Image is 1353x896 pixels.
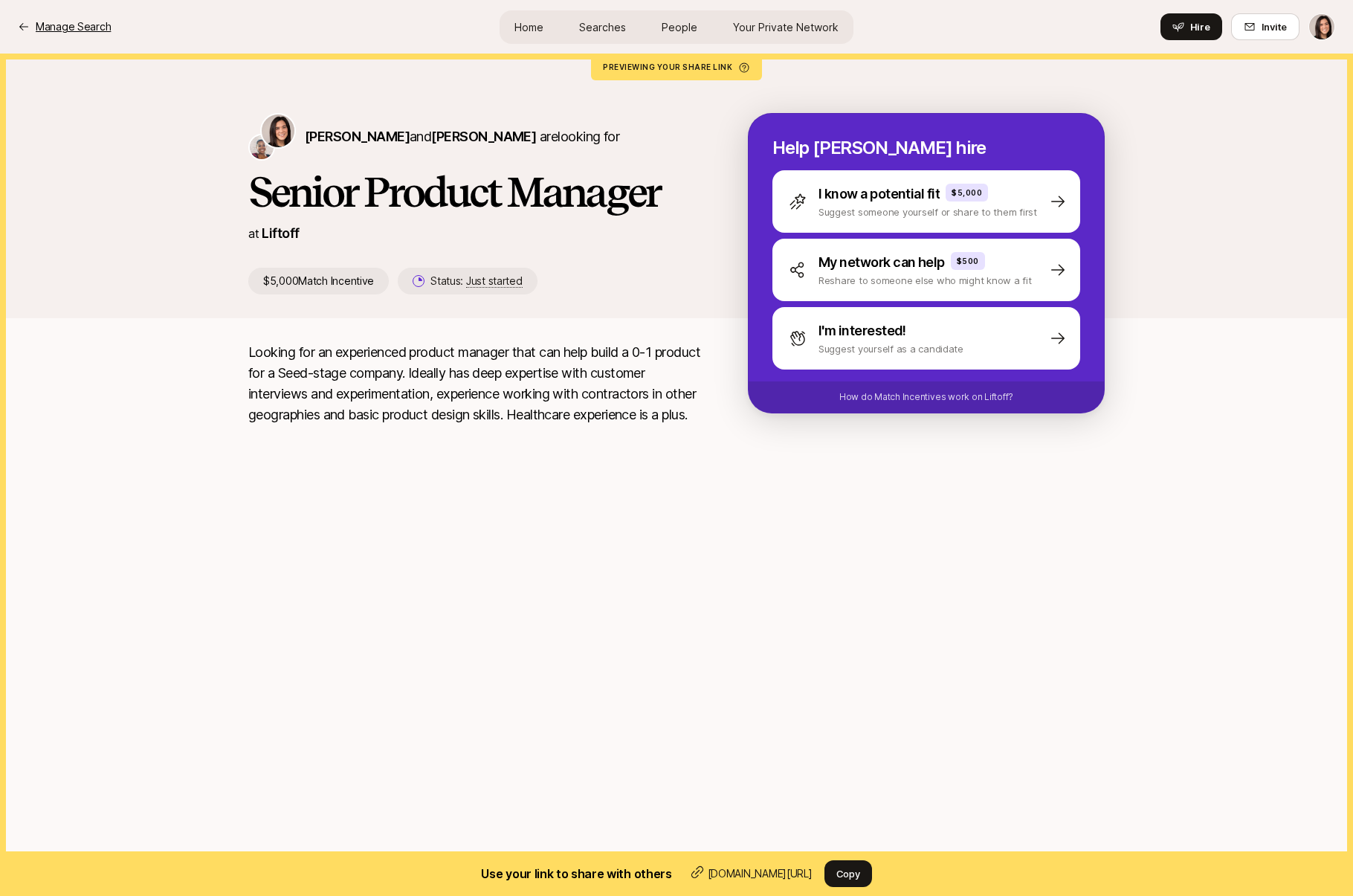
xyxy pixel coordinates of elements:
p: Suggest yourself as a candidate [818,341,963,356]
p: Suggest someone yourself or share to them first [818,204,1037,219]
img: Eleanor Morgan [1309,14,1334,39]
p: My network can help [818,252,945,273]
span: Hire [1190,19,1210,34]
p: I know a potential fit [818,184,940,204]
span: Just started [466,274,523,288]
img: Janelle Bradley [250,135,274,159]
span: Searches [579,19,626,35]
p: Reshare to someone else who might know a fit [818,273,1032,288]
h2: Use your link to share with others [481,864,671,883]
span: People [662,19,697,35]
p: [DOMAIN_NAME][URL] [708,865,813,883]
img: Eleanor Morgan [262,115,294,147]
p: $500 [957,255,979,267]
a: People [650,13,709,41]
p: are looking for [305,126,619,147]
button: Eleanor Morgan [1308,13,1335,40]
p: Liftoff [262,223,299,244]
h1: Senior Product Manager [248,170,700,214]
p: How do Match Incentives work on Liftoff? [839,390,1013,404]
p: $5,000 [952,187,982,199]
span: Home [514,19,543,35]
p: Status: [430,272,522,290]
button: Invite [1231,13,1299,40]
p: I'm interested! [818,320,906,341]
button: Hire [1160,13,1222,40]
a: Searches [567,13,638,41]
p: $5,000 Match Incentive [248,268,389,294]
span: Invite [1262,19,1287,34]
p: Help [PERSON_NAME] hire [772,138,1080,158]
a: Home [503,13,555,41]
p: Manage Search [36,18,111,36]
p: Looking for an experienced product manager that can help build a 0-1 product for a Seed-stage com... [248,342,700,425]
a: Your Private Network [721,13,850,41]
span: [PERSON_NAME] [305,129,410,144]
p: at [248,224,259,243]
button: Copy [824,860,872,887]
p: Previewing your share link [603,62,750,71]
span: [PERSON_NAME] [431,129,536,144]
span: Your Private Network [733,19,839,35]
span: and [410,129,536,144]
